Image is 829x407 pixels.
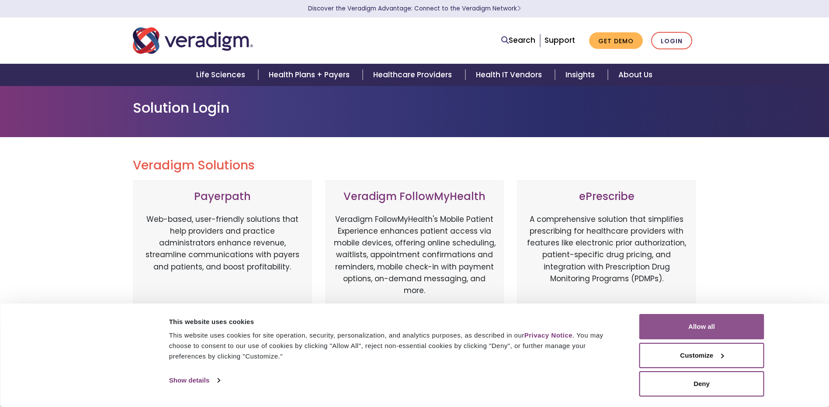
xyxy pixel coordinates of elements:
a: Show details [169,374,220,387]
button: Deny [639,371,764,397]
a: Search [501,34,535,46]
button: Allow all [639,314,764,339]
img: Veradigm logo [133,26,253,55]
a: Discover the Veradigm Advantage: Connect to the Veradigm NetworkLearn More [308,4,521,13]
p: Veradigm FollowMyHealth's Mobile Patient Experience enhances patient access via mobile devices, o... [334,214,496,297]
div: This website uses cookies [169,317,620,327]
p: A comprehensive solution that simplifies prescribing for healthcare providers with features like ... [526,214,687,305]
div: This website uses cookies for site operation, security, personalization, and analytics purposes, ... [169,330,620,362]
a: Health IT Vendors [465,64,555,86]
a: Insights [555,64,608,86]
span: Learn More [517,4,521,13]
h2: Veradigm Solutions [133,158,697,173]
a: Life Sciences [186,64,258,86]
a: Privacy Notice [524,331,572,339]
button: Customize [639,343,764,368]
a: About Us [608,64,663,86]
a: Healthcare Providers [363,64,465,86]
a: Login [651,32,692,50]
h3: Payerpath [142,190,303,203]
p: Web-based, user-friendly solutions that help providers and practice administrators enhance revenu... [142,214,303,305]
h3: Veradigm FollowMyHealth [334,190,496,203]
a: Support [545,35,575,45]
a: Get Demo [589,32,643,49]
h1: Solution Login [133,100,697,116]
h3: ePrescribe [526,190,687,203]
a: Health Plans + Payers [258,64,363,86]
